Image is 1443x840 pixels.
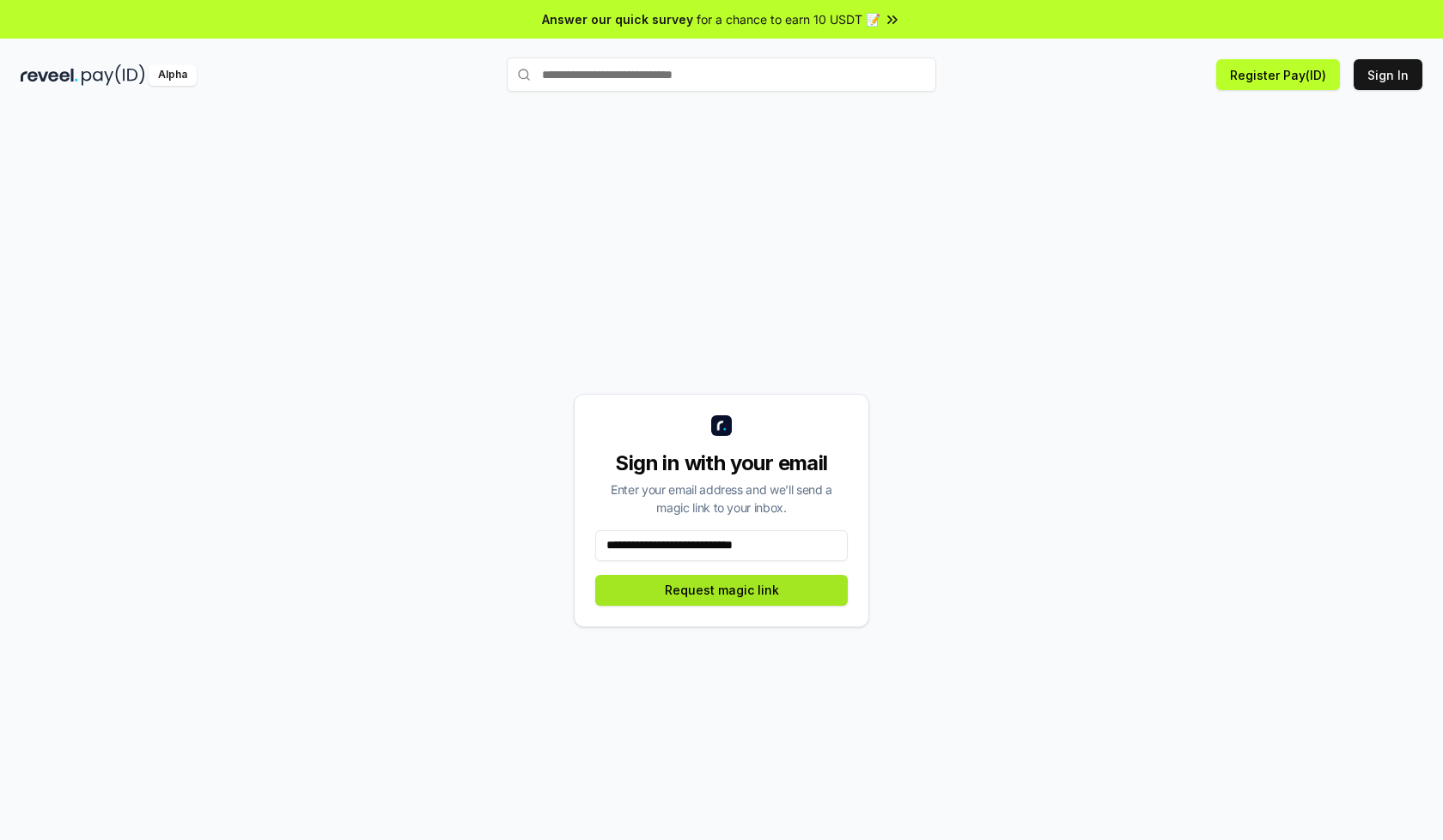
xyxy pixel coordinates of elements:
img: reveel_dark [21,64,78,86]
span: Answer our quick survey [542,10,693,28]
img: logo_small [711,415,732,436]
div: Enter your email address and we’ll send a magic link to your inbox. [595,480,848,517]
span: for a chance to earn 10 USDT 📝 [697,10,880,28]
div: Alpha [149,64,197,86]
img: pay_id [82,64,145,86]
button: Register Pay(ID) [1216,59,1340,90]
button: Sign In [1354,59,1422,90]
div: Sign in with your email [595,450,848,477]
button: Request magic link [595,575,848,606]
